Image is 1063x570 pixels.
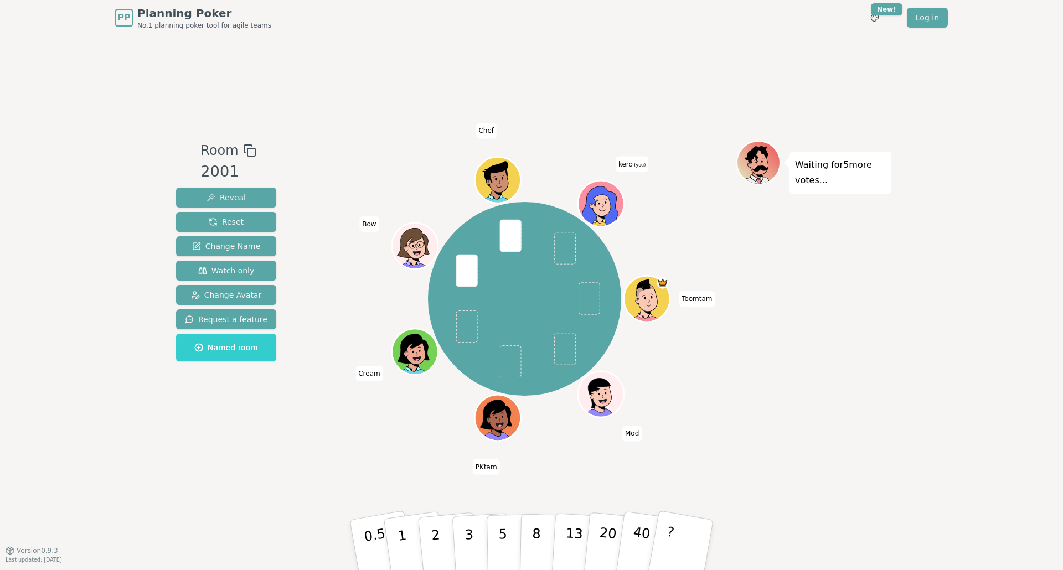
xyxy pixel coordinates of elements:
span: Toomtam is the host [657,277,668,289]
span: No.1 planning poker tool for agile teams [137,21,271,30]
a: PPPlanning PokerNo.1 planning poker tool for agile teams [115,6,271,30]
span: Click to change your name [359,216,379,232]
span: Click to change your name [473,459,500,474]
span: Watch only [198,265,255,276]
span: Click to change your name [355,366,383,381]
span: (you) [633,162,646,167]
span: Change Name [192,241,260,252]
a: Log in [907,8,948,28]
button: Change Name [176,236,276,256]
span: Request a feature [185,314,267,325]
button: Reveal [176,188,276,208]
span: Room [200,141,238,160]
div: 2001 [200,160,256,183]
button: Watch only [176,261,276,281]
span: Click to change your name [476,123,497,138]
span: Reveal [207,192,246,203]
span: Change Avatar [191,289,262,300]
span: Click to change your name [679,291,715,307]
span: Planning Poker [137,6,271,21]
button: Change Avatar [176,285,276,305]
span: Named room [194,342,258,353]
div: New! [871,3,902,15]
span: Reset [209,216,244,227]
p: Waiting for 5 more votes... [795,157,886,188]
span: Click to change your name [622,426,642,441]
span: Last updated: [DATE] [6,557,62,563]
span: Version 0.9.3 [17,546,58,555]
span: Click to change your name [616,156,648,172]
button: Click to change your avatar [579,182,622,225]
button: Named room [176,334,276,361]
button: New! [865,8,885,28]
span: PP [117,11,130,24]
button: Version0.9.3 [6,546,58,555]
button: Request a feature [176,309,276,329]
button: Reset [176,212,276,232]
